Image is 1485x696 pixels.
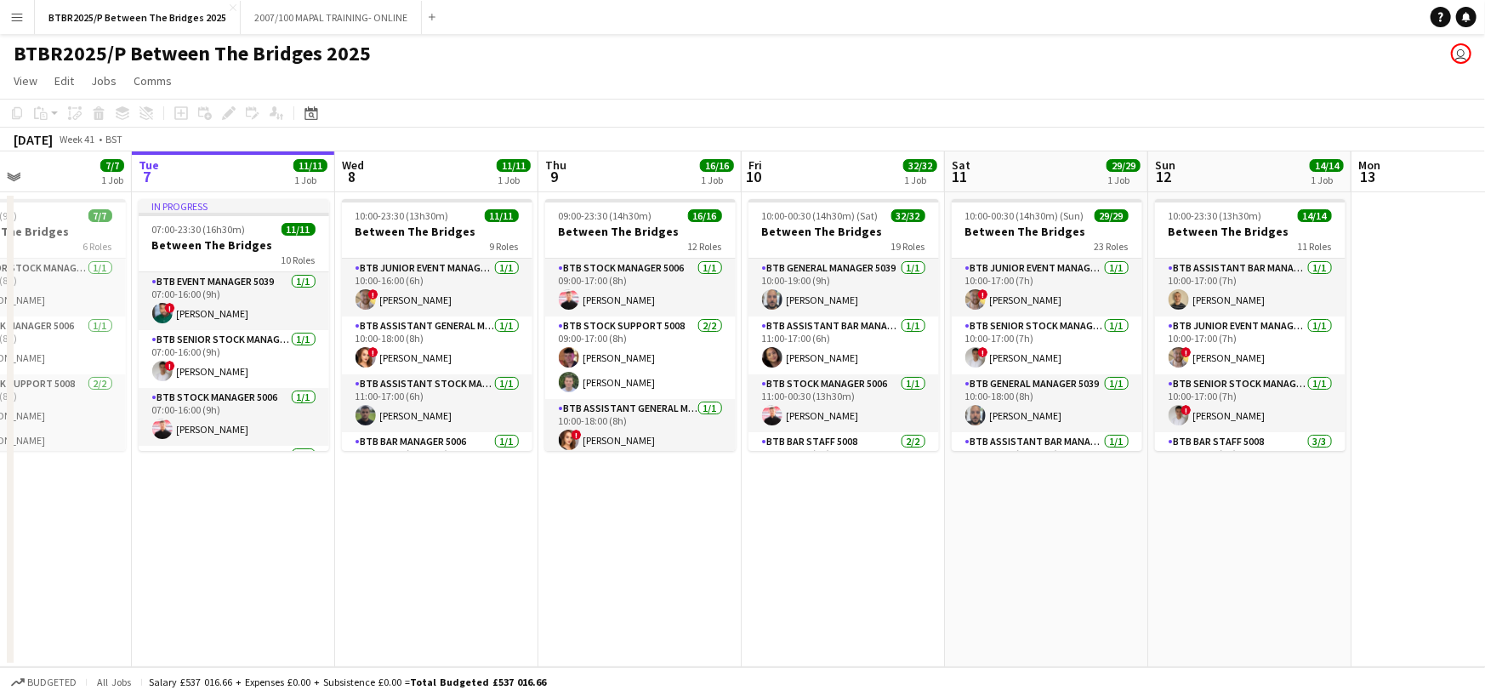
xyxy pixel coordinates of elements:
[127,70,179,92] a: Comms
[149,676,546,688] div: Salary £537 016.66 + Expenses £0.00 + Subsistence £0.00 =
[410,676,546,688] span: Total Budgeted £537 016.66
[48,70,81,92] a: Edit
[84,70,123,92] a: Jobs
[35,1,241,34] button: BTBR2025/P Between The Bridges 2025
[105,133,122,145] div: BST
[94,676,134,688] span: All jobs
[241,1,422,34] button: 2007/100 MAPAL TRAINING- ONLINE
[27,676,77,688] span: Budgeted
[14,41,371,66] h1: BTBR2025/P Between The Bridges 2025
[7,70,44,92] a: View
[91,73,117,88] span: Jobs
[1451,43,1471,64] app-user-avatar: Amy Cane
[14,131,53,148] div: [DATE]
[134,73,172,88] span: Comms
[14,73,37,88] span: View
[9,673,79,692] button: Budgeted
[54,73,74,88] span: Edit
[56,133,99,145] span: Week 41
